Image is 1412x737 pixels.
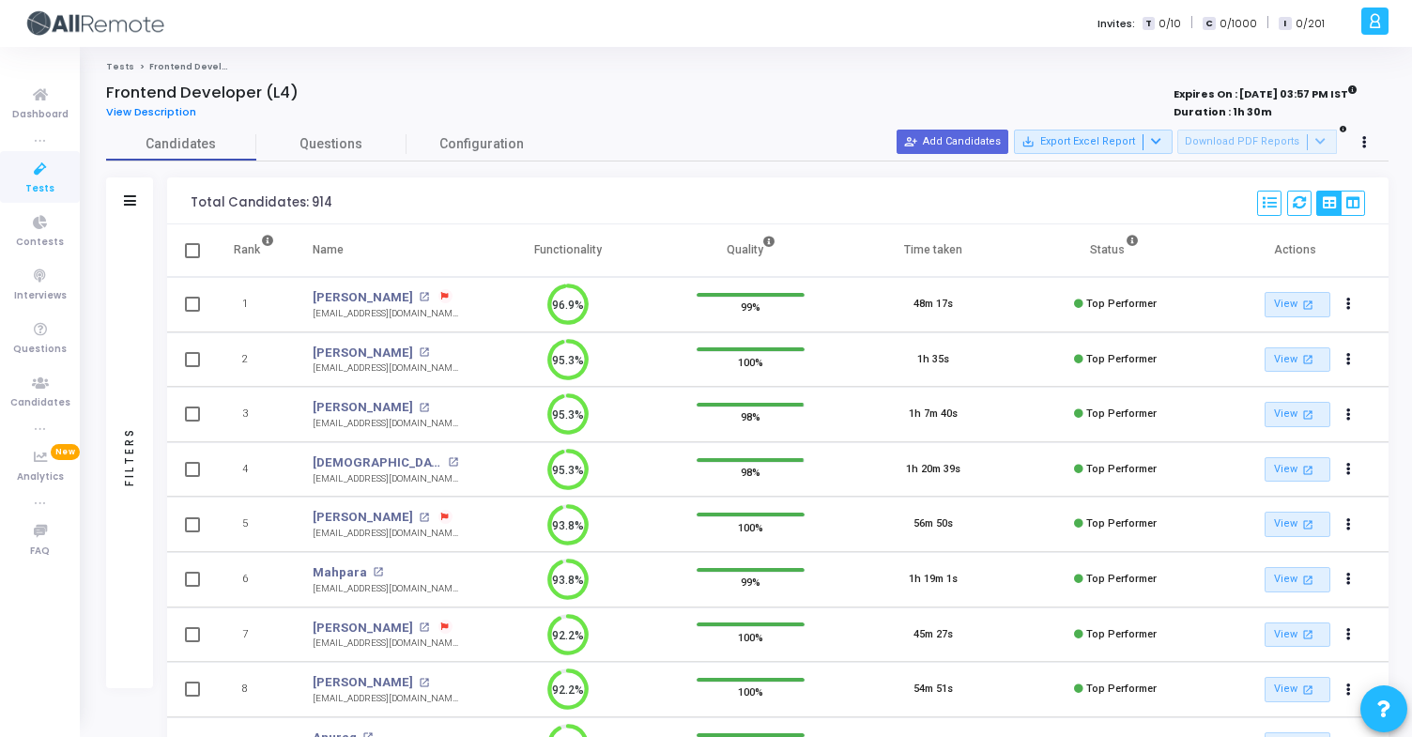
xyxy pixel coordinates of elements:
span: Tests [25,181,54,197]
span: Contests [16,235,64,251]
nav: breadcrumb [106,61,1389,73]
a: View Description [106,106,210,118]
span: Candidates [10,395,70,411]
span: | [1266,13,1269,33]
div: Name [313,239,344,260]
a: Tests [106,61,134,72]
span: T [1143,17,1155,31]
mat-icon: open_in_new [1300,462,1316,478]
div: [EMAIL_ADDRESS][DOMAIN_NAME] [313,692,458,706]
span: Top Performer [1086,463,1157,475]
div: [EMAIL_ADDRESS][DOMAIN_NAME] [313,582,458,596]
span: Top Performer [1086,298,1157,310]
button: Actions [1335,456,1361,483]
button: Actions [1335,567,1361,593]
th: Rank [214,224,294,277]
img: logo [23,5,164,42]
mat-icon: open_in_new [419,622,429,633]
span: 0/201 [1296,16,1325,32]
td: 2 [214,332,294,388]
span: 0/10 [1159,16,1181,32]
span: Top Performer [1086,517,1157,530]
mat-icon: save_alt [1021,135,1035,148]
span: 100% [738,517,763,536]
a: Mahpara [313,563,367,582]
a: View [1265,567,1330,592]
button: Actions [1335,512,1361,538]
a: [PERSON_NAME] [313,288,413,307]
a: [PERSON_NAME] [313,344,413,362]
mat-icon: open_in_new [419,292,429,302]
a: View [1265,292,1330,317]
td: 3 [214,387,294,442]
span: Analytics [17,469,64,485]
div: 1h 19m 1s [909,572,958,588]
mat-icon: open_in_new [1300,682,1316,698]
div: 48m 17s [913,297,953,313]
a: View [1265,677,1330,702]
span: 98% [741,407,760,426]
div: [EMAIL_ADDRESS][DOMAIN_NAME] [313,361,458,376]
span: I [1279,17,1291,31]
div: Total Candidates: 914 [191,195,332,210]
a: View [1265,512,1330,537]
span: Top Performer [1086,683,1157,695]
span: Dashboard [12,107,69,123]
span: Top Performer [1086,573,1157,585]
mat-icon: open_in_new [1300,407,1316,422]
span: 100% [738,352,763,371]
a: View [1265,402,1330,427]
a: [PERSON_NAME] [313,619,413,637]
a: View [1265,622,1330,648]
button: Download PDF Reports [1177,130,1337,154]
mat-icon: open_in_new [419,347,429,358]
a: [PERSON_NAME] [313,673,413,692]
div: 45m 27s [913,627,953,643]
mat-icon: open_in_new [1300,351,1316,367]
div: View Options [1316,191,1365,216]
div: 56m 50s [913,516,953,532]
span: Top Performer [1086,407,1157,420]
span: Questions [13,342,67,358]
strong: Expires On : [DATE] 03:57 PM IST [1174,82,1358,102]
strong: Duration : 1h 30m [1174,104,1272,119]
span: Candidates [106,134,256,154]
span: Top Performer [1086,628,1157,640]
div: 54m 51s [913,682,953,698]
span: Interviews [14,288,67,304]
div: 1h 20m 39s [906,462,960,478]
td: 1 [214,277,294,332]
mat-icon: open_in_new [419,678,429,688]
a: [PERSON_NAME] [313,398,413,417]
mat-icon: open_in_new [1300,297,1316,313]
span: 100% [738,627,763,646]
div: [EMAIL_ADDRESS][DOMAIN_NAME] [313,527,458,541]
mat-icon: open_in_new [1300,626,1316,642]
th: Actions [1206,224,1389,277]
div: [EMAIL_ADDRESS][DOMAIN_NAME] [313,417,458,431]
th: Functionality [477,224,659,277]
span: C [1203,17,1215,31]
td: 4 [214,442,294,498]
button: Add Candidates [897,130,1008,154]
mat-icon: open_in_new [1300,516,1316,532]
a: View [1265,347,1330,373]
button: Actions [1335,292,1361,318]
span: | [1190,13,1193,33]
label: Invites: [1097,16,1135,32]
button: Actions [1335,622,1361,648]
mat-icon: open_in_new [419,513,429,523]
mat-icon: open_in_new [448,457,458,468]
span: FAQ [30,544,50,560]
span: View Description [106,104,196,119]
h4: Frontend Developer (L4) [106,84,299,102]
td: 6 [214,552,294,607]
mat-icon: open_in_new [1300,572,1316,588]
span: 98% [741,463,760,482]
td: 7 [214,607,294,663]
span: Questions [256,134,407,154]
mat-icon: open_in_new [373,567,383,577]
div: [EMAIL_ADDRESS][DOMAIN_NAME] [313,637,458,651]
button: Actions [1335,677,1361,703]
